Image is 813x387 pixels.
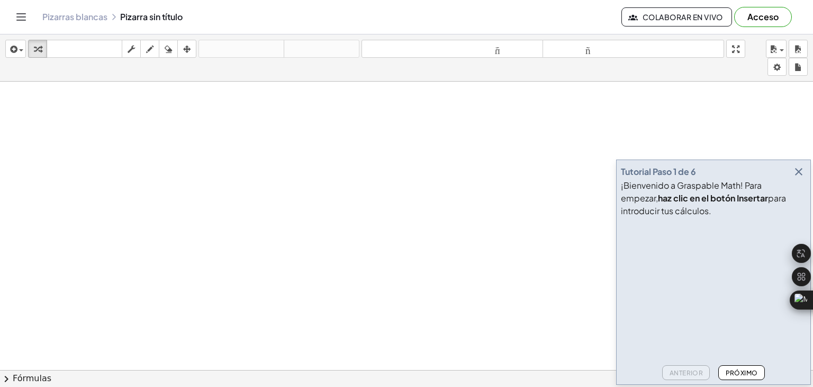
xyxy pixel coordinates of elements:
[643,12,723,22] font: Colaborar en vivo
[362,40,543,58] button: tamaño_del_formato
[726,369,758,377] font: Próximo
[621,166,696,177] font: Tutorial Paso 1 de 6
[49,44,120,54] font: teclado
[543,40,724,58] button: tamaño_del_formato
[734,7,792,27] button: Acceso
[545,44,721,54] font: tamaño_del_formato
[201,44,282,54] font: deshacer
[718,365,764,380] button: Próximo
[42,11,107,22] font: Pizarras blancas
[13,373,51,383] font: Fórmulas
[284,40,359,58] button: rehacer
[747,11,779,22] font: Acceso
[42,12,107,22] a: Pizarras blancas
[47,40,122,58] button: teclado
[13,8,30,25] button: Cambiar navegación
[621,180,762,204] font: ¡Bienvenido a Graspable Math! Para empezar,
[286,44,357,54] font: rehacer
[621,7,732,27] button: Colaborar en vivo
[198,40,284,58] button: deshacer
[658,192,768,204] font: haz clic en el botón Insertar
[364,44,540,54] font: tamaño_del_formato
